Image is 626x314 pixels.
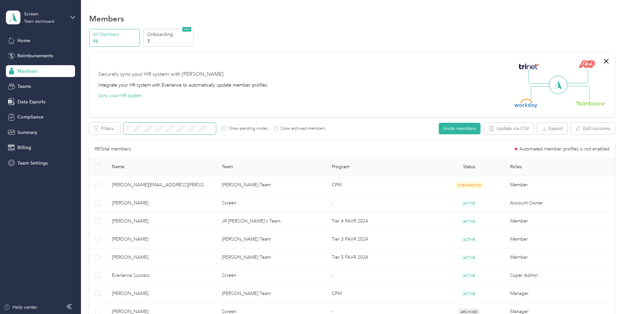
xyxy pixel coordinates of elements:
[326,249,433,267] td: Tier 5 FAVR 2024
[17,52,53,59] span: Reimbursements
[433,158,505,176] th: Status
[107,158,217,176] th: Name
[112,181,211,189] span: [PERSON_NAME][EMAIL_ADDRESS][PERSON_NAME][DOMAIN_NAME]
[461,290,477,297] span: ACTIVE
[505,267,615,285] td: Super Admin
[17,144,31,151] span: Billing
[565,70,588,84] img: Line Right Up
[326,285,433,303] td: CPM
[326,212,433,230] td: Tier 4 FAVR 2024
[94,145,131,153] p: 98 Total members
[107,212,217,230] td: Leonard T. Samonte
[217,230,326,249] td: Dave Mannion's Team
[217,285,326,303] td: Jim Rivest's Team
[107,176,217,194] td: michelle.shinners@screenamericas.com
[4,304,37,311] button: Help center
[182,27,191,32] span: NEW
[217,212,326,230] td: JR Francisco's Team
[17,114,43,120] span: Compliance
[461,200,477,207] span: ACTIVE
[589,277,626,314] iframe: Everlance-gr Chat Button Frame
[505,194,615,212] td: Account Owner
[326,158,433,176] th: Program
[17,160,48,167] span: Team Settings
[514,99,537,108] img: Workday
[528,70,551,84] img: Line Left Up
[278,126,325,132] label: Show archived members
[519,147,610,151] span: Automated member profiles is not enabled
[326,267,433,285] td: -
[566,86,589,100] img: Line Right Down
[537,123,567,134] button: Export
[17,37,30,44] span: Home
[217,194,326,212] td: Screen
[326,176,433,194] td: CPM
[107,267,217,285] td: Everlance Success
[217,158,326,176] th: Team
[326,194,433,212] td: -
[461,254,477,261] span: ACTIVE
[505,158,615,176] th: Roles
[505,249,615,267] td: Member
[112,236,211,243] span: [PERSON_NAME]
[147,31,192,38] p: Onboarding
[484,123,534,134] button: Update via CSV
[147,38,192,45] p: 7
[112,290,211,297] span: [PERSON_NAME]
[505,176,615,194] td: Member
[575,101,606,105] img: BambooHR
[93,38,138,45] p: 98
[107,249,217,267] td: Randy J. Baird
[98,92,142,99] button: Sync your HR system
[112,218,211,225] span: [PERSON_NAME]
[326,230,433,249] td: Tier 3 FAVR 2024
[93,31,138,38] p: All Members
[505,212,615,230] td: Member
[217,267,326,285] td: Screen
[217,176,326,194] td: Brien Devine's Team
[112,199,211,207] span: [PERSON_NAME]
[107,230,217,249] td: Lenin S. Huertas
[89,123,120,134] button: Filters
[107,285,217,303] td: James C. Rivest
[98,70,223,78] div: Securely sync your HR system with [PERSON_NAME]
[17,129,37,136] span: Summary
[461,218,477,225] span: ACTIVE
[579,60,595,68] img: ADP
[17,68,38,75] span: Members
[505,285,615,303] td: Manager
[17,83,31,90] span: Teams
[112,164,211,170] span: Name
[112,254,211,261] span: [PERSON_NAME]
[226,126,268,132] label: Show pending invites
[505,230,615,249] td: Member
[571,123,615,134] button: Edit columns
[531,86,554,99] img: Line Left Down
[89,15,124,22] h1: Members
[24,11,65,17] div: Screen
[461,236,477,243] span: ACTIVE
[217,249,326,267] td: Ryan Huck's Team
[461,272,477,279] span: ACTIVE
[455,182,483,189] span: ONBOARDING
[107,194,217,212] td: Nora DeForest
[112,272,211,279] span: Everlance Success
[24,20,54,24] div: Team dashboard
[517,62,540,71] img: Trinet
[98,82,269,89] div: Integrate your HR system with Everlance to automatically update member profiles.
[439,123,481,134] button: Invite members
[433,176,505,194] td: ONBOARDING
[17,98,45,105] span: Data Exports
